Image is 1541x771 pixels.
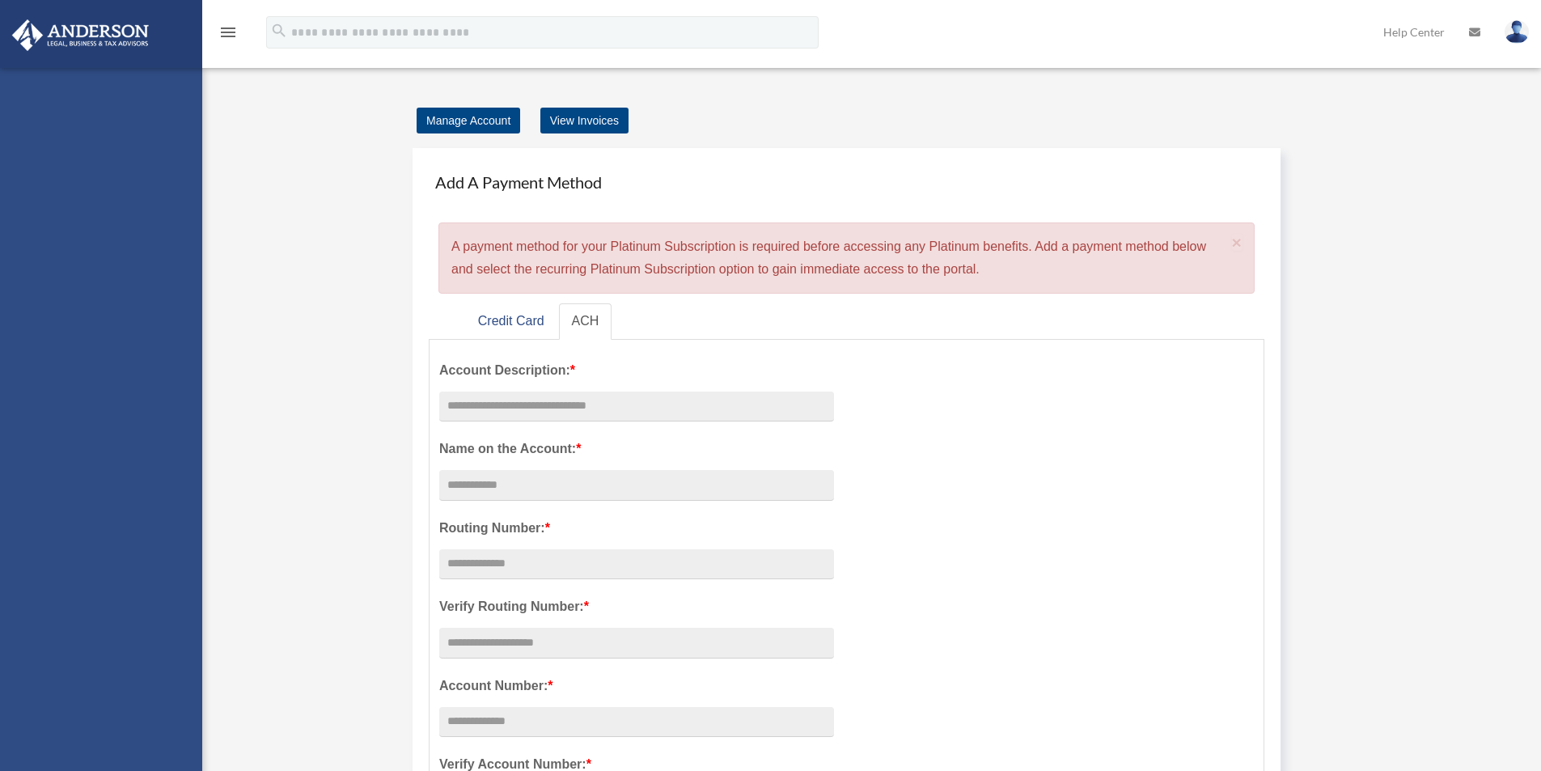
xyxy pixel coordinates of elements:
img: Anderson Advisors Platinum Portal [7,19,154,51]
i: menu [218,23,238,42]
label: Routing Number: [439,517,834,540]
label: Verify Routing Number: [439,595,834,618]
a: View Invoices [540,108,629,133]
label: Account Description: [439,359,834,382]
img: User Pic [1505,20,1529,44]
a: Credit Card [465,303,557,340]
a: menu [218,28,238,42]
div: A payment method for your Platinum Subscription is required before accessing any Platinum benefit... [438,222,1255,294]
i: search [270,22,288,40]
label: Account Number: [439,675,834,697]
a: Manage Account [417,108,520,133]
a: ACH [559,303,612,340]
h4: Add A Payment Method [429,164,1264,200]
button: Close [1232,234,1243,251]
span: × [1232,233,1243,252]
label: Name on the Account: [439,438,834,460]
